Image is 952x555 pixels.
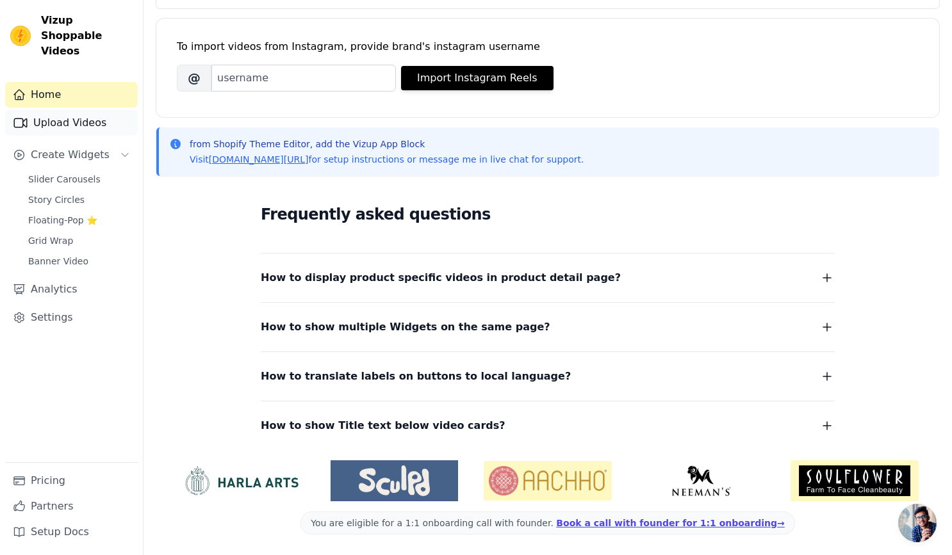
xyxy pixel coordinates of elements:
img: Soulflower [791,460,919,501]
button: How to show Title text below video cards? [261,417,835,435]
a: Partners [5,494,138,519]
button: How to translate labels on buttons to local language? [261,367,835,385]
span: Grid Wrap [28,234,73,247]
a: [DOMAIN_NAME][URL] [209,154,309,165]
p: Visit for setup instructions or message me in live chat for support. [190,153,584,166]
a: Analytics [5,277,138,302]
a: Floating-Pop ⭐ [21,211,138,229]
a: Book a call with founder for 1:1 onboarding [556,518,784,528]
a: Setup Docs [5,519,138,545]
h2: Frequently asked questions [261,202,835,227]
input: username [211,65,396,92]
span: Create Widgets [31,147,110,163]
span: Vizup Shoppable Videos [41,13,133,59]
a: Settings [5,305,138,330]
a: Home [5,82,138,108]
span: Banner Video [28,255,88,268]
img: HarlaArts [177,465,305,496]
img: Sculpd US [331,465,459,496]
a: Upload Videos [5,110,138,136]
button: Create Widgets [5,142,138,168]
span: How to translate labels on buttons to local language? [261,367,571,385]
a: Slider Carousels [21,170,138,188]
button: How to show multiple Widgets on the same page? [261,318,835,336]
span: Story Circles [28,193,85,206]
span: How to show Title text below video cards? [261,417,505,435]
a: Grid Wrap [21,232,138,250]
span: @ [177,65,211,92]
div: To import videos from Instagram, provide brand's instagram username [177,39,919,54]
img: Vizup [10,26,31,46]
span: How to display product specific videos in product detail page? [261,269,621,287]
button: Import Instagram Reels [401,66,554,90]
a: Banner Video [21,252,138,270]
div: Open chat [898,504,937,542]
a: Pricing [5,468,138,494]
img: Aachho [484,461,612,501]
span: How to show multiple Widgets on the same page? [261,318,550,336]
p: from Shopify Theme Editor, add the Vizup App Block [190,138,584,150]
button: How to display product specific videos in product detail page? [261,269,835,287]
img: Neeman's [637,465,766,496]
a: Story Circles [21,191,138,209]
span: Slider Carousels [28,173,101,186]
span: Floating-Pop ⭐ [28,214,97,227]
